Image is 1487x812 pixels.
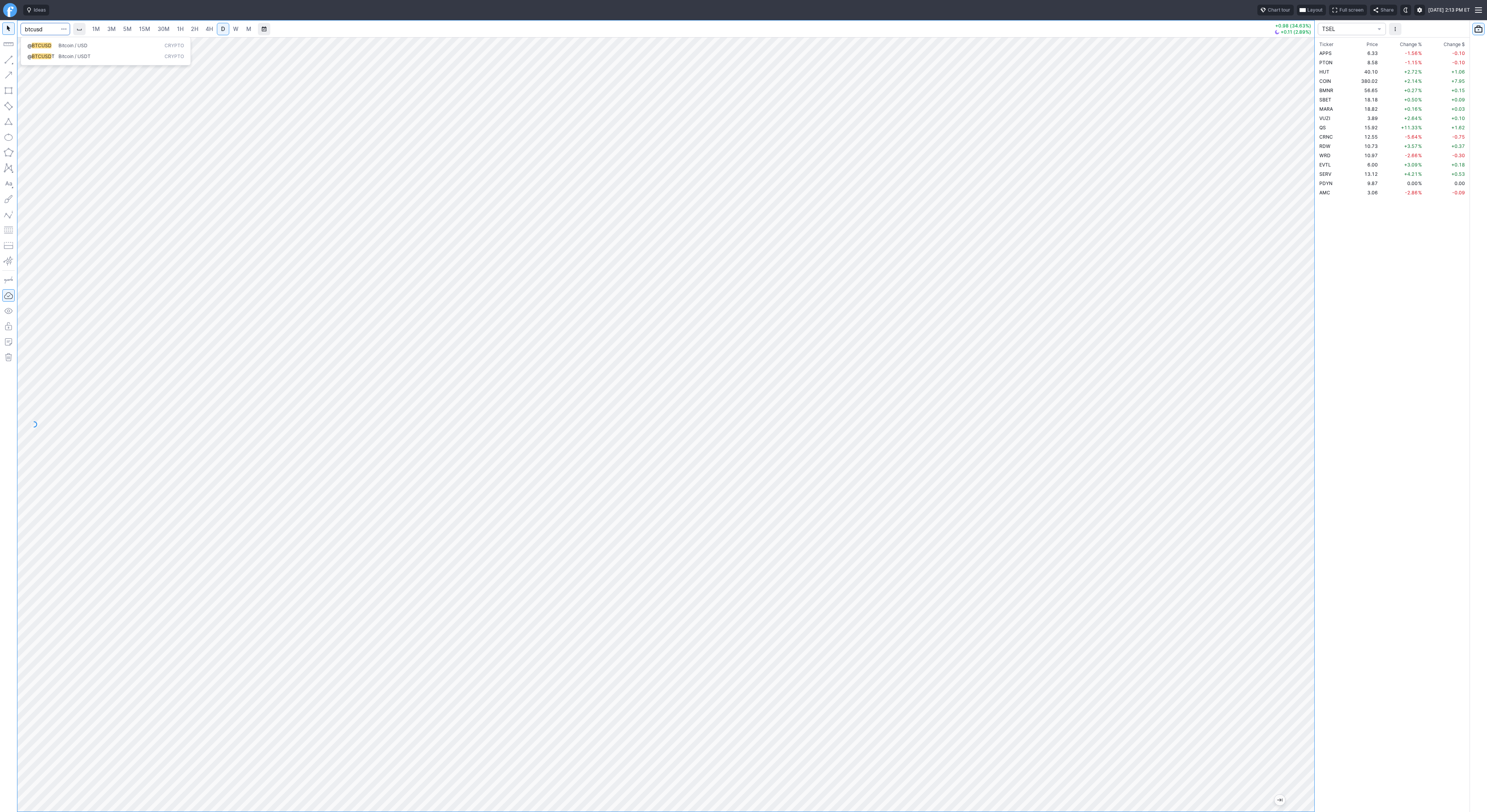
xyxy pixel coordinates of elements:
span: % [1418,162,1422,168]
span: 30M [158,26,170,32]
span: % [1418,143,1422,149]
span: % [1418,171,1422,177]
button: Arrow [2,69,15,81]
span: +0.11 (2.89%) [1281,30,1311,34]
a: 30M [154,23,173,35]
td: 8.58 [1350,58,1379,67]
td: 9.87 [1350,179,1379,188]
span: VUZI [1319,115,1330,121]
td: 3.06 [1350,188,1379,197]
button: Triangle [2,115,15,128]
span: Ideas [34,6,46,14]
a: M [242,23,255,35]
td: 12.55 [1350,132,1379,141]
span: +0.53 [1451,171,1465,177]
button: Text [2,177,15,190]
span: [DATE] 2:13 PM ET [1428,6,1470,14]
span: -0.30 [1452,153,1465,158]
span: TSEL [1322,25,1374,33]
button: Anchored VWAP [2,255,15,267]
button: Range [258,23,270,35]
span: % [1418,60,1422,65]
span: -0.09 [1452,190,1465,196]
span: -0.75 [1452,134,1465,140]
span: Crypto [165,43,184,49]
td: 3.89 [1350,113,1379,123]
td: 15.92 [1350,123,1379,132]
a: 2H [187,23,202,35]
span: -2.86 [1405,190,1418,196]
td: 18.82 [1350,104,1379,113]
span: +2.64 [1404,115,1418,121]
button: Brush [2,193,15,205]
span: % [1418,190,1422,196]
td: 13.12 [1350,169,1379,179]
button: Settings [1414,5,1425,15]
span: +0.50 [1404,97,1418,103]
span: CRNC [1319,134,1333,140]
a: 5M [120,23,135,35]
a: D [217,23,229,35]
span: % [1418,50,1422,56]
span: +0.03 [1451,106,1465,112]
button: Toggle dark mode [1400,5,1411,15]
a: W [230,23,242,35]
button: Ellipse [2,131,15,143]
span: 1H [177,26,184,32]
td: 6.33 [1350,48,1379,58]
span: +11.33 [1401,125,1418,130]
span: SBET [1319,97,1331,103]
button: Share [1370,5,1397,15]
span: D [221,26,225,32]
span: RDW [1319,143,1331,149]
span: % [1418,180,1422,186]
span: APPS [1319,50,1332,56]
button: XABCD [2,162,15,174]
a: 1M [89,23,103,35]
a: 15M [136,23,154,35]
span: MARA [1319,106,1333,112]
span: % [1418,78,1422,84]
span: Full screen [1339,6,1363,14]
button: Portfolio watchlist [1472,23,1485,35]
span: 3M [107,26,116,32]
button: Drawings Autosave: On [2,289,15,302]
p: +0.98 (34.63%) [1275,24,1311,28]
span: 15M [139,26,150,32]
span: % [1418,88,1422,93]
span: +0.09 [1451,97,1465,103]
span: Chart tour [1268,6,1290,14]
button: Hide drawings [2,305,15,317]
span: 0.00 [1407,180,1418,186]
button: Jump to the most recent bar [1274,795,1285,805]
span: % [1418,153,1422,158]
button: Rectangle [2,84,15,97]
span: SERV [1319,171,1331,177]
td: 56.65 [1350,86,1379,95]
span: +0.37 [1451,143,1465,149]
span: QS [1319,125,1326,130]
span: % [1418,125,1422,130]
span: +0.27 [1404,88,1418,93]
span: 1M [92,26,100,32]
button: More [1389,23,1401,35]
button: Measure [2,38,15,50]
span: COIN [1319,78,1331,84]
span: EVTL [1319,162,1331,168]
button: Drawing mode: Single [2,274,15,286]
span: 2H [191,26,198,32]
a: 4H [202,23,216,35]
span: Crypto [165,53,184,60]
span: % [1418,134,1422,140]
button: Remove all autosaved drawings [2,351,15,364]
span: % [1418,69,1422,75]
td: 40.10 [1350,67,1379,76]
span: +3.09 [1404,162,1418,168]
span: BTCUSD [32,43,52,48]
span: -1.56 [1405,50,1418,56]
span: +0.18 [1451,162,1465,168]
span: W [233,26,239,32]
span: +2.72 [1404,69,1418,75]
span: BTCUSD [32,53,52,59]
span: PTON [1319,60,1332,65]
